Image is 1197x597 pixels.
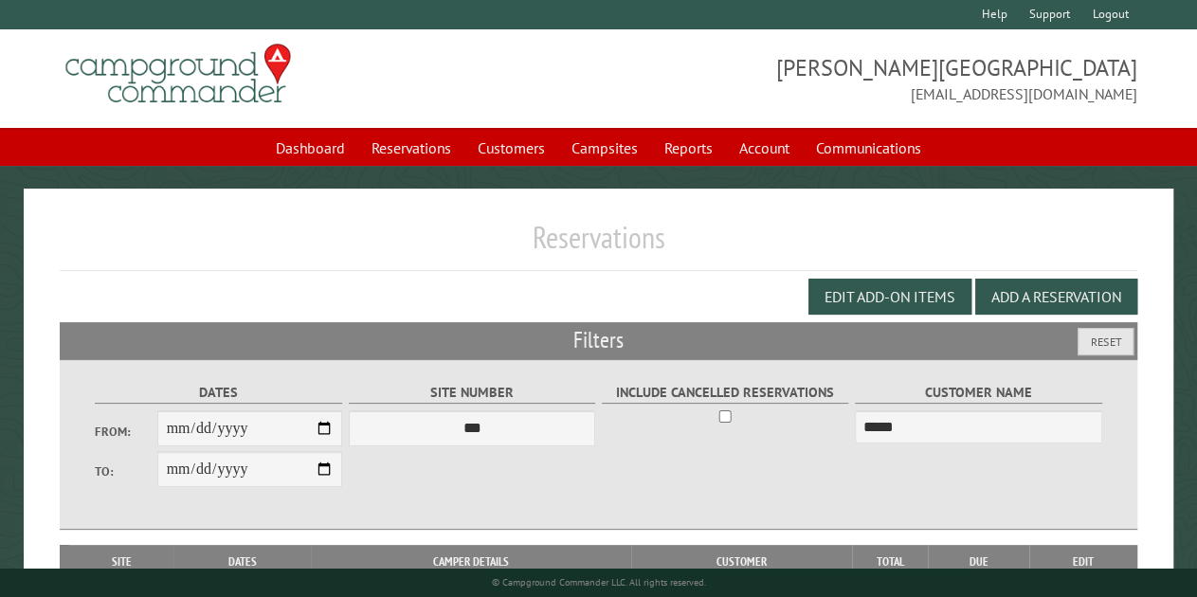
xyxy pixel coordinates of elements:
[808,279,971,315] button: Edit Add-on Items
[728,130,801,166] a: Account
[975,279,1137,315] button: Add a Reservation
[599,52,1137,105] span: [PERSON_NAME][GEOGRAPHIC_DATA] [EMAIL_ADDRESS][DOMAIN_NAME]
[173,545,311,579] th: Dates
[60,219,1137,271] h1: Reservations
[264,130,356,166] a: Dashboard
[1078,328,1134,355] button: Reset
[1029,545,1137,579] th: Edit
[631,545,852,579] th: Customer
[60,322,1137,358] h2: Filters
[60,37,297,111] img: Campground Commander
[852,545,928,579] th: Total
[466,130,556,166] a: Customers
[95,423,156,441] label: From:
[492,576,706,588] small: © Campground Commander LLC. All rights reserved.
[653,130,724,166] a: Reports
[349,382,596,404] label: Site Number
[602,382,849,404] label: Include Cancelled Reservations
[560,130,649,166] a: Campsites
[311,545,630,579] th: Camper Details
[855,382,1102,404] label: Customer Name
[928,545,1028,579] th: Due
[805,130,933,166] a: Communications
[69,545,173,579] th: Site
[95,462,156,480] label: To:
[95,382,342,404] label: Dates
[360,130,462,166] a: Reservations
